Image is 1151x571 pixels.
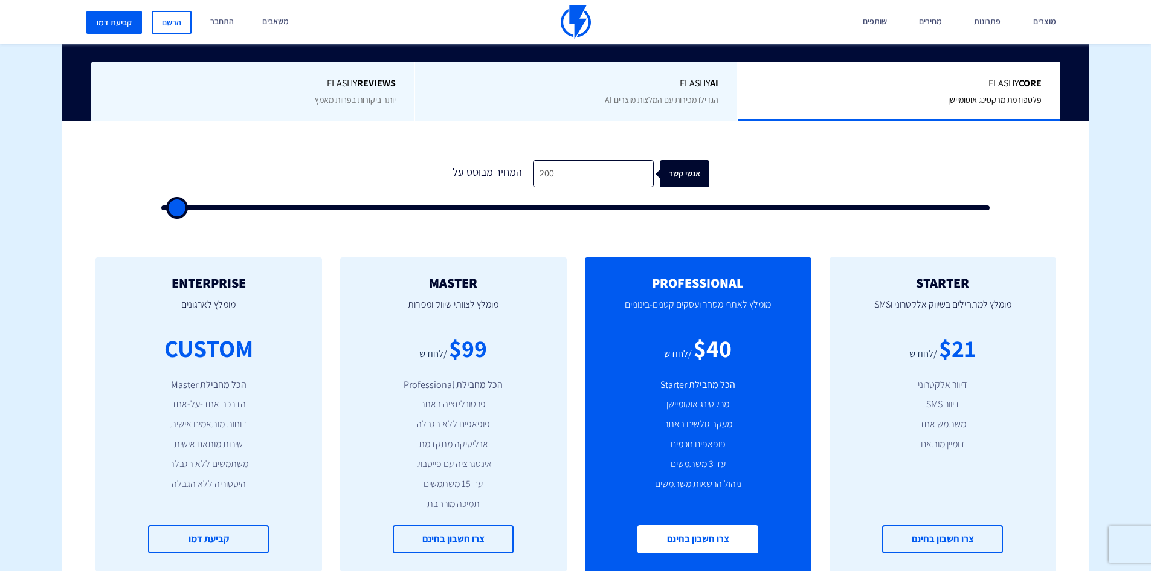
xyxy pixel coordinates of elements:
[358,457,549,471] li: אינטגרציה עם פייסבוק
[848,276,1038,290] h2: STARTER
[603,437,793,451] li: פופאפים חכמים
[603,378,793,392] li: הכל מחבילת Starter
[358,437,549,451] li: אנליטיקה מתקדמת
[848,398,1038,411] li: דיוור SMS
[393,525,514,553] a: צרו חשבון בחינם
[315,94,396,105] span: יותר ביקורות בפחות מאמץ
[419,347,447,361] div: /לחודש
[909,347,937,361] div: /לחודש
[114,457,304,471] li: משתמשים ללא הגבלה
[848,418,1038,431] li: משתמש אחד
[358,398,549,411] li: פרסונליזציה באתר
[148,525,269,553] a: קביעת דמו
[358,497,549,511] li: תמיכה מורחבת
[666,160,715,187] div: אנשי קשר
[357,77,396,89] b: REVIEWS
[882,525,1003,553] a: צרו חשבון בחינם
[710,77,718,89] b: AI
[637,525,758,553] a: צרו חשבון בחינם
[1019,77,1042,89] b: Core
[603,290,793,331] p: מומלץ לאתרי מסחר ועסקים קטנים-בינוניים
[114,437,304,451] li: שירות מותאם אישית
[109,77,396,91] span: Flashy
[848,290,1038,331] p: מומלץ למתחילים בשיווק אלקטרוני וSMS
[603,398,793,411] li: מרקטינג אוטומיישן
[756,77,1042,91] span: Flashy
[164,331,253,366] div: CUSTOM
[358,477,549,491] li: עד 15 משתמשים
[114,477,304,491] li: היסטוריה ללא הגבלה
[358,276,549,290] h2: MASTER
[152,11,192,34] a: הרשם
[603,276,793,290] h2: PROFESSIONAL
[848,437,1038,451] li: דומיין מותאם
[114,378,304,392] li: הכל מחבילת Master
[433,77,719,91] span: Flashy
[603,418,793,431] li: מעקב גולשים באתר
[114,290,304,331] p: מומלץ לארגונים
[114,418,304,431] li: דוחות מותאמים אישית
[848,378,1038,392] li: דיוור אלקטרוני
[694,331,732,366] div: $40
[358,418,549,431] li: פופאפים ללא הגבלה
[948,94,1042,105] span: פלטפורמת מרקטינג אוטומיישן
[664,347,692,361] div: /לחודש
[358,378,549,392] li: הכל מחבילת Professional
[114,276,304,290] h2: ENTERPRISE
[86,11,142,34] a: קביעת דמו
[605,94,718,105] span: הגדילו מכירות עם המלצות מוצרים AI
[939,331,976,366] div: $21
[442,160,533,187] div: המחיר מבוסס על
[449,331,487,366] div: $99
[358,290,549,331] p: מומלץ לצוותי שיווק ומכירות
[603,477,793,491] li: ניהול הרשאות משתמשים
[603,457,793,471] li: עד 3 משתמשים
[114,398,304,411] li: הדרכה אחד-על-אחד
